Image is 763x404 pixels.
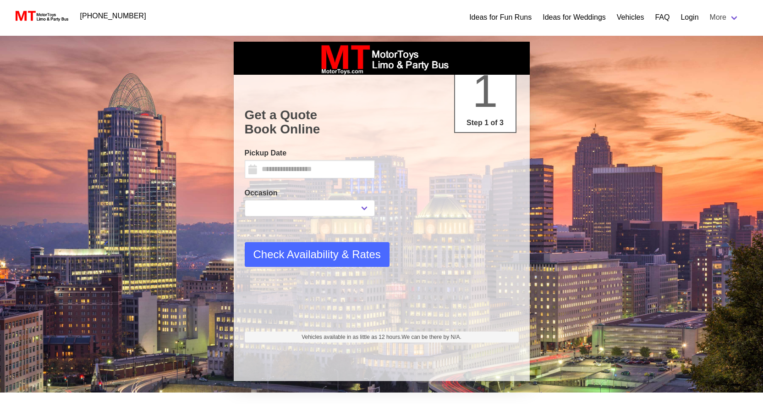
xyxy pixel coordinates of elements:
img: box_logo_brand.jpeg [313,42,450,75]
a: More [704,8,745,27]
a: Vehicles [617,12,644,23]
img: MotorToys Logo [13,10,69,22]
button: Check Availability & Rates [245,242,390,267]
span: Vehicles available in as little as 12 hours. [302,333,461,341]
span: Check Availability & Rates [253,246,381,263]
a: Ideas for Weddings [543,12,606,23]
span: We can be there by N/A. [401,334,461,340]
a: Ideas for Fun Runs [469,12,532,23]
a: [PHONE_NUMBER] [75,7,152,25]
span: 1 [472,65,498,116]
p: Step 1 of 3 [459,117,512,128]
a: FAQ [655,12,670,23]
label: Pickup Date [245,148,375,159]
a: Login [681,12,698,23]
label: Occasion [245,188,375,199]
h1: Get a Quote Book Online [245,108,519,137]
